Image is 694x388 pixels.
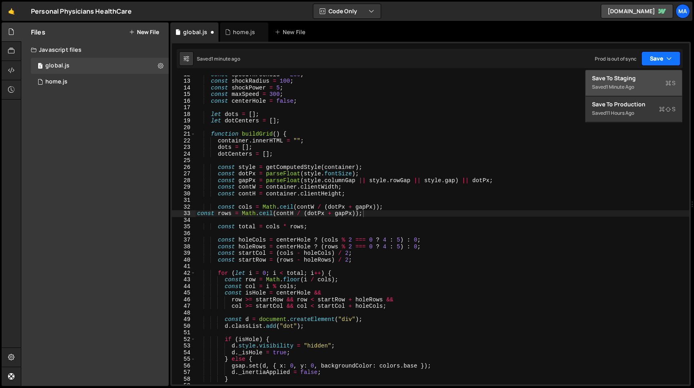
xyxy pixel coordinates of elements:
div: 48 [172,310,196,317]
div: 15 [172,91,196,98]
div: 53 [172,343,196,349]
div: 1 minute ago [211,55,240,62]
div: 20 [172,124,196,131]
div: 46 [172,297,196,303]
div: Saved [592,82,676,92]
div: 38 [172,244,196,250]
div: 23 [172,144,196,151]
div: 29 [172,184,196,191]
div: 25 [172,157,196,164]
button: New File [129,29,159,35]
button: Save to StagingS Saved1 minute ago [586,70,682,96]
div: 13 [172,78,196,85]
div: 17171/47431.js [31,74,169,90]
a: [DOMAIN_NAME] [601,4,673,18]
div: 39 [172,250,196,257]
div: 16 [172,98,196,105]
div: 35 [172,223,196,230]
div: 55 [172,356,196,363]
div: Saved [197,55,240,62]
div: 21 [172,131,196,138]
div: 19 [172,118,196,124]
div: home.js [45,78,67,85]
div: 11 hours ago [606,110,634,116]
div: 56 [172,363,196,370]
div: 41 [172,263,196,270]
div: global.js [183,28,207,36]
div: 52 [172,336,196,343]
div: 58 [172,376,196,383]
div: Save to Staging [592,74,676,82]
div: 27 [172,171,196,177]
div: 26 [172,164,196,171]
div: 43 [172,276,196,283]
div: 18 [172,111,196,118]
button: Save to ProductionS Saved11 hours ago [586,96,682,122]
div: 49 [172,316,196,323]
div: Save to Production [592,100,676,108]
div: 57 [172,369,196,376]
span: S [665,79,676,87]
div: 28 [172,177,196,184]
span: S [659,105,676,113]
a: Ma [676,4,690,18]
div: 40 [172,257,196,264]
div: 22 [172,138,196,144]
button: Save [641,51,680,66]
a: 🤙 [2,2,21,21]
div: home.js [233,28,255,36]
div: 14 [172,85,196,91]
div: 34 [172,217,196,224]
div: 44 [172,283,196,290]
div: 50 [172,323,196,330]
span: 1 [38,63,43,70]
div: 42 [172,270,196,277]
div: Javascript files [21,42,169,58]
div: New File [275,28,308,36]
div: 17 [172,104,196,111]
div: 47 [172,303,196,310]
div: 36 [172,230,196,237]
div: Prod is out of sync [595,55,637,62]
div: 51 [172,329,196,336]
div: 54 [172,349,196,356]
div: 30 [172,191,196,197]
div: 17171/47430.js [31,58,169,74]
div: Personal Physicians HealthCare [31,6,132,16]
div: 37 [172,237,196,244]
div: global.js [45,62,69,69]
button: Code Only [313,4,381,18]
div: Saved [592,108,676,118]
div: 32 [172,204,196,211]
div: 31 [172,197,196,204]
div: 24 [172,151,196,158]
div: 45 [172,290,196,297]
h2: Files [31,28,45,37]
div: 33 [172,210,196,217]
div: 1 minute ago [606,83,634,90]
